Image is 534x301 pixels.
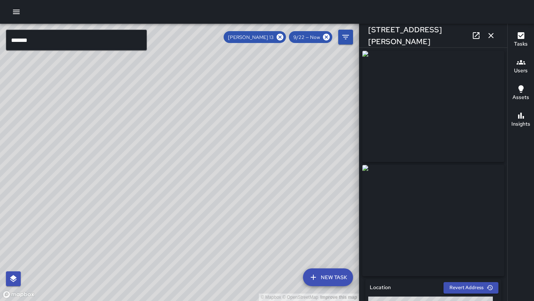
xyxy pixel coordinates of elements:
img: request_images%2Fdb6efe40-982d-11f0-81c4-89e3266f64ea [362,165,504,276]
span: 9/22 — Now [289,34,324,40]
h6: Users [514,67,528,75]
div: [PERSON_NAME] 13 [224,31,286,43]
button: New Task [303,268,353,286]
h6: [STREET_ADDRESS][PERSON_NAME] [368,24,469,47]
img: request_images%2F801a93d0-9826-11f0-a2e1-23c3891d67b2 [362,51,504,162]
span: [PERSON_NAME] 13 [224,34,278,40]
div: 9/22 — Now [289,31,332,43]
button: Filters [338,30,353,44]
h6: Location [370,284,391,292]
button: Users [508,53,534,80]
h6: Assets [512,93,529,102]
button: Revert Address [444,282,498,294]
h6: Tasks [514,40,528,48]
button: Tasks [508,27,534,53]
h6: Insights [511,120,530,128]
button: Insights [508,107,534,133]
button: Assets [508,80,534,107]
